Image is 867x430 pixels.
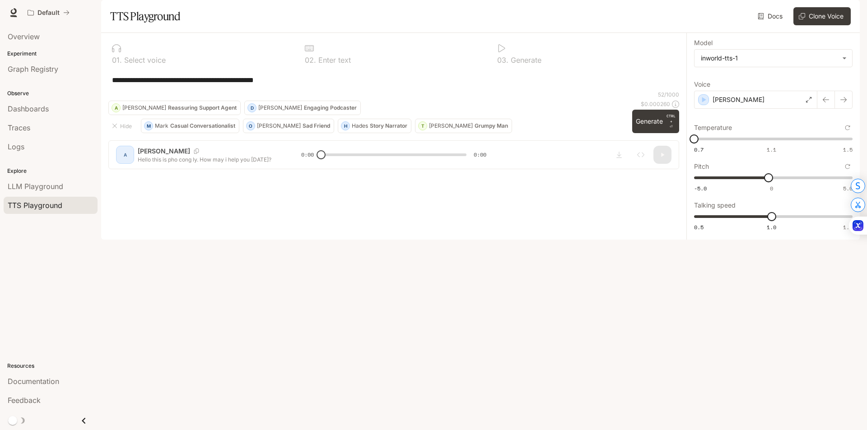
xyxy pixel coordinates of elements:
a: Docs [756,7,786,25]
button: Clone Voice [793,7,851,25]
p: [PERSON_NAME] [257,123,301,129]
button: O[PERSON_NAME]Sad Friend [243,119,334,133]
span: 1.5 [843,223,853,231]
button: Hide [108,119,137,133]
div: H [341,119,350,133]
p: Enter text [316,56,351,64]
p: Select voice [122,56,166,64]
p: Grumpy Man [475,123,508,129]
p: Pitch [694,163,709,170]
p: Story Narrator [370,123,407,129]
div: inworld-tts-1 [701,54,838,63]
h1: TTS Playground [110,7,180,25]
p: 0 2 . [305,56,316,64]
span: -5.0 [694,185,707,192]
p: 0 1 . [112,56,122,64]
p: Casual Conversationalist [170,123,235,129]
div: A [112,101,120,115]
p: [PERSON_NAME] [429,123,473,129]
p: $ 0.000260 [641,100,670,108]
button: D[PERSON_NAME]Engaging Podcaster [244,101,361,115]
p: [PERSON_NAME] [122,105,166,111]
p: Generate [508,56,541,64]
p: CTRL + [667,113,676,124]
p: ⏎ [667,113,676,129]
p: Reassuring Support Agent [168,105,237,111]
p: 52 / 1000 [658,91,679,98]
span: 0 [770,185,773,192]
p: Mark [155,123,168,129]
div: T [419,119,427,133]
p: Sad Friend [303,123,330,129]
p: Talking speed [694,202,736,208]
button: HHadesStory Narrator [338,119,411,133]
button: All workspaces [23,4,74,22]
p: Hades [352,123,368,129]
button: A[PERSON_NAME]Reassuring Support Agent [108,101,241,115]
span: 5.0 [843,185,853,192]
div: inworld-tts-1 [695,50,852,67]
div: M [144,119,153,133]
span: 0.5 [694,223,704,231]
p: Voice [694,81,710,88]
button: T[PERSON_NAME]Grumpy Man [415,119,512,133]
p: Engaging Podcaster [304,105,357,111]
p: [PERSON_NAME] [258,105,302,111]
button: Reset to default [843,162,853,171]
p: Default [37,9,60,17]
span: 1.0 [767,223,776,231]
button: MMarkCasual Conversationalist [141,119,239,133]
span: 0.7 [694,146,704,153]
div: D [248,101,256,115]
span: 1.5 [843,146,853,153]
p: Model [694,40,713,46]
button: GenerateCTRL +⏎ [632,110,679,133]
p: 0 3 . [497,56,508,64]
p: Temperature [694,125,732,131]
button: Reset to default [843,123,853,133]
span: 1.1 [767,146,776,153]
p: [PERSON_NAME] [713,95,764,104]
div: O [247,119,255,133]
